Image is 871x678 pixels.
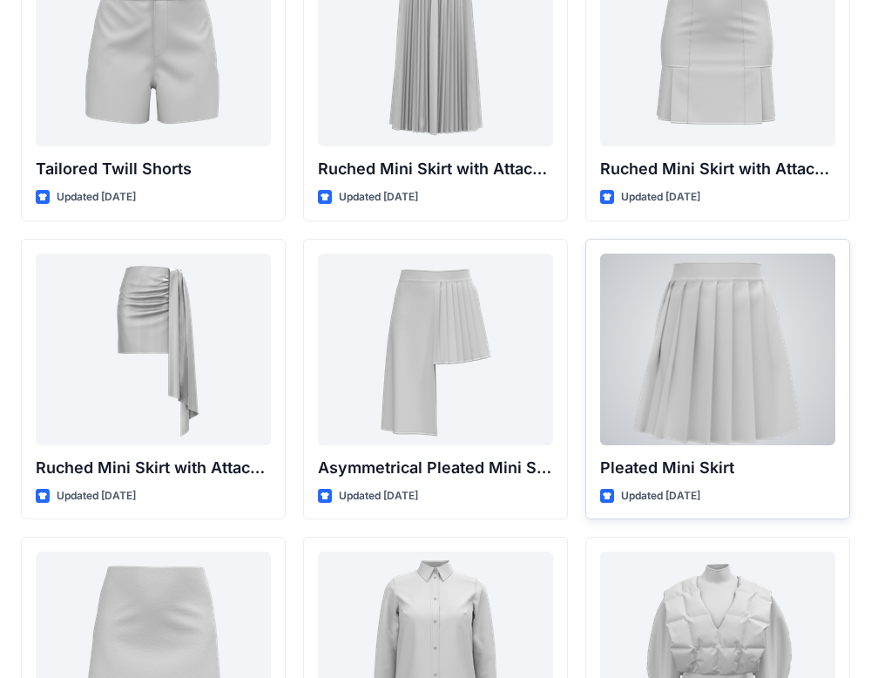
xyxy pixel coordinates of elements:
[600,456,835,480] p: Pleated Mini Skirt
[57,188,136,207] p: Updated [DATE]
[36,254,271,445] a: Ruched Mini Skirt with Attached Draped Panel
[57,487,136,505] p: Updated [DATE]
[600,157,835,181] p: Ruched Mini Skirt with Attached Draped Panel
[36,456,271,480] p: Ruched Mini Skirt with Attached Draped Panel
[621,487,700,505] p: Updated [DATE]
[36,157,271,181] p: Tailored Twill Shorts
[339,487,418,505] p: Updated [DATE]
[600,254,835,445] a: Pleated Mini Skirt
[318,254,553,445] a: Asymmetrical Pleated Mini Skirt with Drape
[318,157,553,181] p: Ruched Mini Skirt with Attached Draped Panel
[318,456,553,480] p: Asymmetrical Pleated Mini Skirt with Drape
[339,188,418,207] p: Updated [DATE]
[621,188,700,207] p: Updated [DATE]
